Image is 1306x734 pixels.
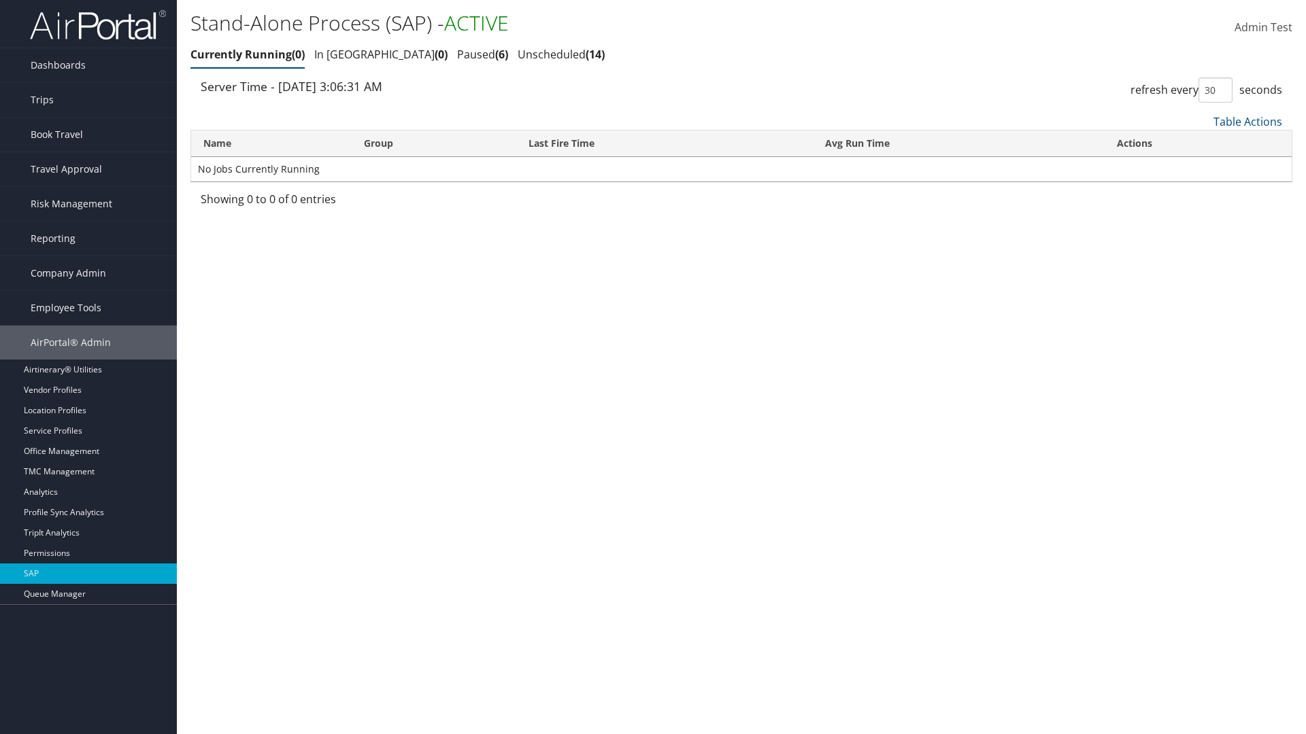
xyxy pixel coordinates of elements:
[190,47,305,62] a: Currently Running0
[31,256,106,290] span: Company Admin
[191,130,352,157] th: Name: activate to sort column ascending
[31,118,83,152] span: Book Travel
[813,130,1105,157] th: Avg Run Time: activate to sort column ascending
[31,152,102,186] span: Travel Approval
[518,47,605,62] a: Unscheduled14
[495,47,508,62] span: 6
[190,9,925,37] h1: Stand-Alone Process (SAP) -
[352,130,516,157] th: Group: activate to sort column ascending
[435,47,448,62] span: 0
[292,47,305,62] span: 0
[191,157,1292,181] td: No Jobs Currently Running
[201,191,456,214] div: Showing 0 to 0 of 0 entries
[1131,82,1199,97] span: refresh every
[516,130,813,157] th: Last Fire Time: activate to sort column ascending
[31,291,101,325] span: Employee Tools
[1105,130,1292,157] th: Actions
[1213,114,1282,129] a: Table Actions
[31,187,112,221] span: Risk Management
[31,83,54,117] span: Trips
[1239,82,1282,97] span: seconds
[1235,20,1292,35] span: Admin Test
[1235,7,1292,49] a: Admin Test
[31,326,111,360] span: AirPortal® Admin
[31,222,76,256] span: Reporting
[444,9,509,37] span: ACTIVE
[31,48,86,82] span: Dashboards
[30,9,166,41] img: airportal-logo.png
[586,47,605,62] span: 14
[314,47,448,62] a: In [GEOGRAPHIC_DATA]0
[201,77,731,95] div: Server Time - [DATE] 3:06:31 AM
[457,47,508,62] a: Paused6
